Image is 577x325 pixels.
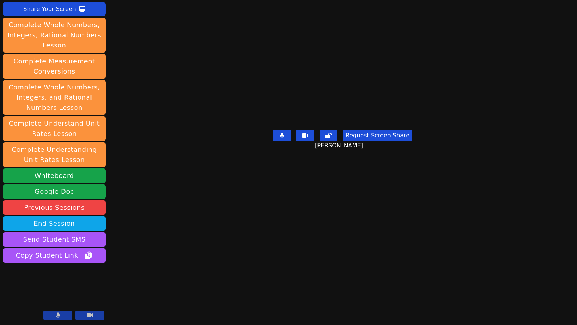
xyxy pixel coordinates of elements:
button: Complete Whole Numbers, Integers, and Rational Numbers Lesson [3,80,106,115]
button: Copy Student Link [3,248,106,263]
button: Complete Understanding Unit Rates Lesson [3,142,106,167]
a: Previous Sessions [3,200,106,215]
button: Complete Measurement Conversions [3,54,106,79]
button: Complete Whole Numbers, Integers, Rational Numbers Lesson [3,18,106,53]
a: Google Doc [3,184,106,199]
button: Request Screen Share [343,130,412,141]
button: End Session [3,216,106,231]
span: [PERSON_NAME] [315,141,365,150]
span: Copy Student Link [16,250,93,261]
button: Share Your Screen [3,2,106,16]
button: Whiteboard [3,168,106,183]
button: Complete Understand Unit Rates Lesson [3,116,106,141]
div: Share Your Screen [23,3,76,15]
button: Send Student SMS [3,232,106,247]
